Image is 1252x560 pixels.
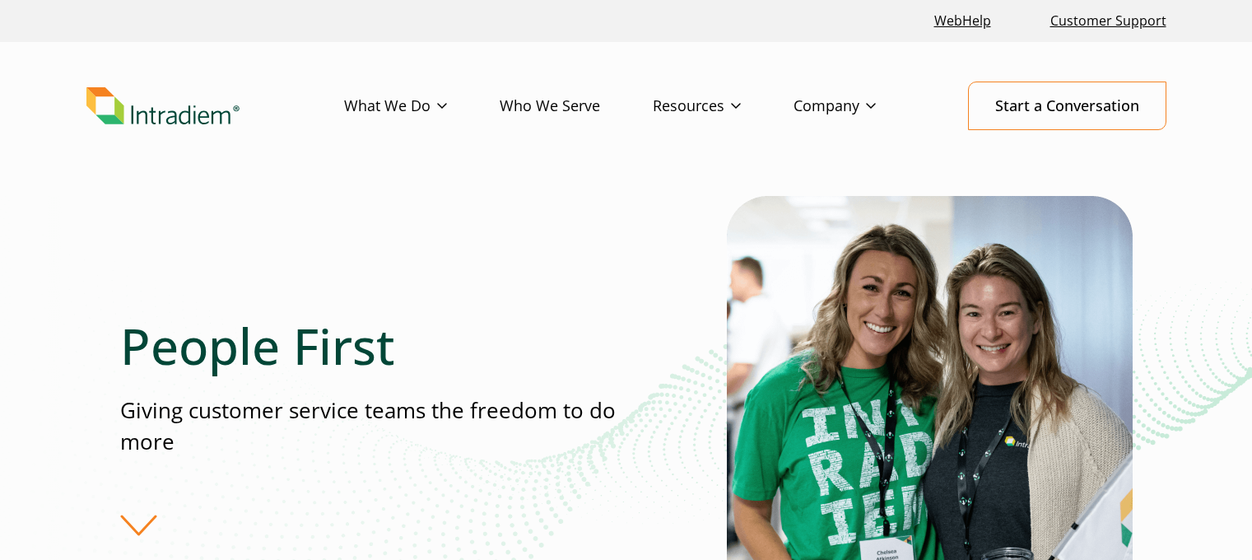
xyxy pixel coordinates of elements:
a: What We Do [344,82,500,130]
h1: People First [120,316,626,376]
a: Who We Serve [500,82,653,130]
a: Link opens in a new window [928,3,998,39]
a: Link to homepage of Intradiem [86,87,344,125]
a: Company [794,82,929,130]
a: Customer Support [1044,3,1173,39]
p: Giving customer service teams the freedom to do more [120,395,626,457]
img: Intradiem [86,87,240,125]
a: Start a Conversation [968,82,1166,130]
a: Resources [653,82,794,130]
